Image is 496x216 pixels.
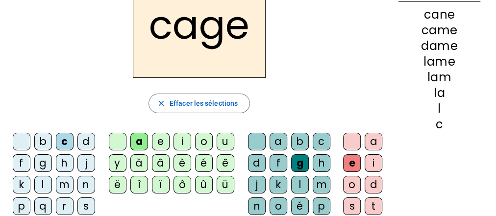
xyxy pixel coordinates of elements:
div: o [343,176,361,193]
div: e [343,154,361,172]
div: k [270,176,287,193]
div: û [195,176,213,193]
div: p [13,197,30,215]
div: j [77,154,95,172]
div: o [195,133,213,150]
div: ô [174,176,191,193]
div: h [313,154,330,172]
div: g [291,154,309,172]
div: î [130,176,148,193]
div: d [77,133,95,150]
div: i [174,133,191,150]
div: c [56,133,74,150]
div: c [398,119,480,130]
div: o [270,197,287,215]
div: l [34,176,52,193]
div: dame [398,40,480,52]
button: Effacer les sélections [149,94,250,113]
div: d [365,176,382,193]
div: t [365,197,382,215]
div: k [13,176,30,193]
div: j [248,176,266,193]
div: d [248,154,266,172]
div: n [248,197,266,215]
div: ü [217,176,234,193]
div: ë [109,176,126,193]
div: cane [398,9,480,21]
div: c [313,133,330,150]
div: h [56,154,74,172]
div: é [291,197,309,215]
div: é [195,154,213,172]
div: f [13,154,30,172]
div: u [217,133,234,150]
div: a [130,133,148,150]
div: s [343,197,361,215]
div: g [34,154,52,172]
div: f [270,154,287,172]
div: l [398,103,480,115]
div: y [109,154,126,172]
div: a [270,133,287,150]
div: q [34,197,52,215]
div: l [291,176,309,193]
div: came [398,24,480,36]
div: ï [152,176,170,193]
div: è [174,154,191,172]
div: lame [398,56,480,68]
div: e [152,133,170,150]
span: Effacer les sélections [170,97,238,109]
div: n [77,176,95,193]
div: la [398,87,480,99]
div: r [56,197,74,215]
div: m [56,176,74,193]
div: a [365,133,382,150]
div: lam [398,72,480,83]
mat-icon: close [157,99,166,108]
div: b [34,133,52,150]
div: â [152,154,170,172]
div: i [365,154,382,172]
div: à [130,154,148,172]
div: s [77,197,95,215]
div: m [313,176,330,193]
div: p [313,197,330,215]
div: ê [217,154,234,172]
div: b [291,133,309,150]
